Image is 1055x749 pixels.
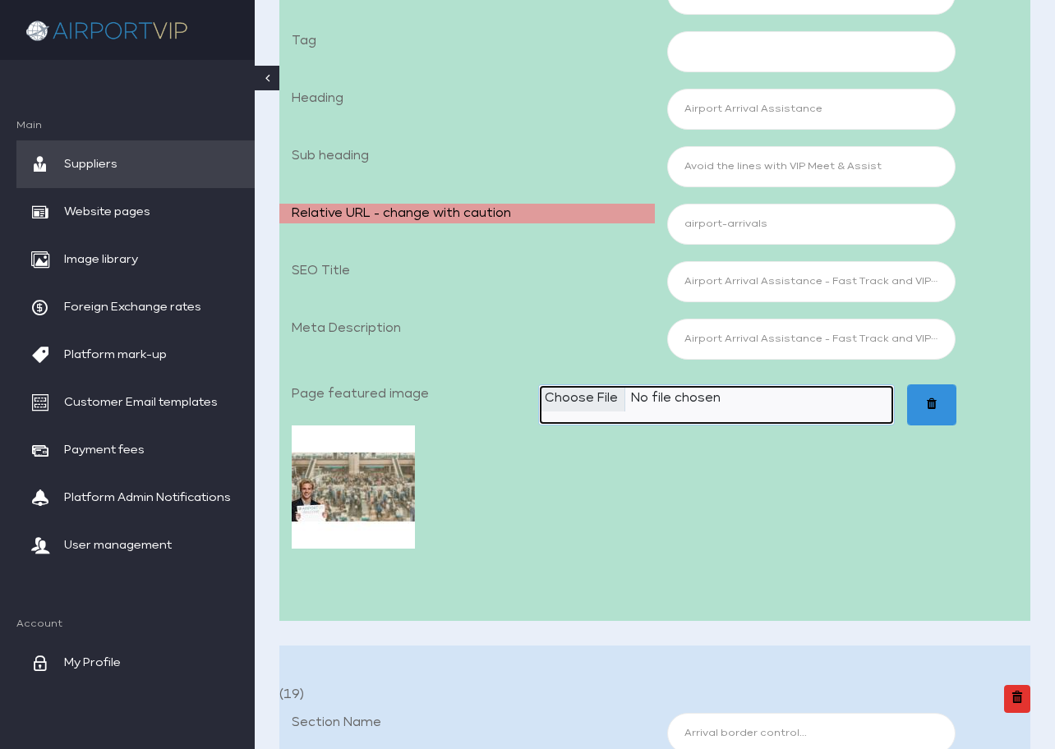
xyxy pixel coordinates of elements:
[16,331,255,379] a: Platform mark-up
[64,639,121,687] span: My Profile
[279,261,655,281] label: SEO Title
[16,188,255,236] a: Website pages
[16,639,255,687] a: My Profile
[64,188,150,236] span: Website pages
[64,283,201,331] span: Foreign Exchange rates
[16,236,255,283] a: Image library
[279,713,655,733] label: Section Name
[279,146,655,166] label: Sub heading
[279,204,655,223] label: Relative URL - change with caution
[16,474,255,522] a: Platform Admin Notifications
[64,474,231,522] span: Platform Admin Notifications
[279,31,655,51] label: Tag
[64,236,138,283] span: Image library
[16,283,255,331] a: Foreign Exchange rates
[286,384,532,417] label: Page featured image
[292,425,415,549] img: Airport-VIP02a-Arrivals-1920x1080JPEG_97-150x150.jpg
[279,685,304,705] label: (19)
[279,319,655,338] label: Meta Description
[64,331,167,379] span: Platform mark-up
[279,89,655,108] label: Heading
[64,522,172,569] span: User management
[16,426,255,474] a: Payment fees
[16,522,255,569] a: User management
[64,379,218,426] span: Customer Email templates
[16,618,255,631] span: Account
[25,12,189,48] img: company logo here
[16,379,255,426] a: Customer Email templates
[16,120,255,132] span: Main
[16,140,255,188] a: Suppliers
[64,140,117,188] span: Suppliers
[64,426,145,474] span: Payment fees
